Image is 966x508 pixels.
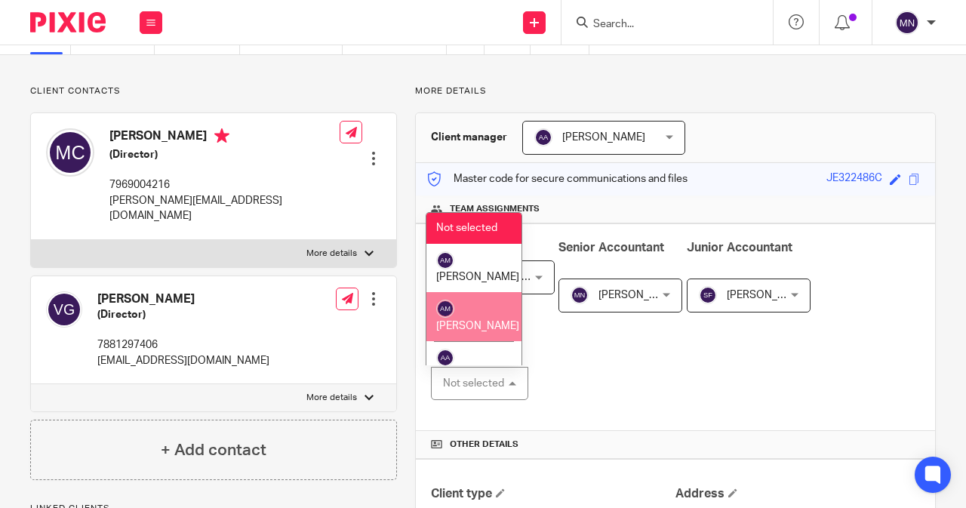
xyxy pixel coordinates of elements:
img: svg%3E [436,300,454,318]
p: Client contacts [30,85,397,97]
img: svg%3E [895,11,919,35]
p: [EMAIL_ADDRESS][DOMAIN_NAME] [97,353,269,368]
span: [PERSON_NAME] [598,290,681,300]
p: [PERSON_NAME][EMAIL_ADDRESS][DOMAIN_NAME] [109,193,340,224]
h4: Address [675,486,920,502]
p: 7969004216 [109,177,340,192]
h4: Client type [431,486,675,502]
div: JE322486C [826,171,882,188]
p: 7881297406 [97,337,269,353]
h5: (Director) [109,147,340,162]
h3: Client manager [431,130,507,145]
span: Senior Accountant [558,242,664,254]
span: [PERSON_NAME] [436,272,519,282]
div: Not selected [443,378,504,389]
img: svg%3E [46,291,82,328]
img: svg%3E [436,251,454,269]
h4: [PERSON_NAME] [109,128,340,147]
img: svg%3E [699,286,717,304]
span: [PERSON_NAME] [436,321,519,331]
p: More details [415,85,936,97]
span: [PERSON_NAME] [727,290,810,300]
input: Search [592,18,728,32]
img: svg%3E [534,128,552,146]
p: More details [306,392,357,404]
p: More details [306,248,357,260]
h4: [PERSON_NAME] [97,291,269,307]
img: svg%3E [436,349,454,367]
span: Team assignments [450,203,540,215]
p: Master code for secure communications and files [427,171,688,186]
img: Pixie [30,12,106,32]
span: [PERSON_NAME] [562,132,645,143]
i: Primary [214,128,229,143]
h4: + Add contact [161,439,266,462]
span: Not selected [436,223,497,233]
h5: (Director) [97,307,269,322]
span: Other details [450,439,518,451]
img: svg%3E [46,128,94,177]
img: svg%3E [571,286,589,304]
span: Junior Accountant [687,242,792,254]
